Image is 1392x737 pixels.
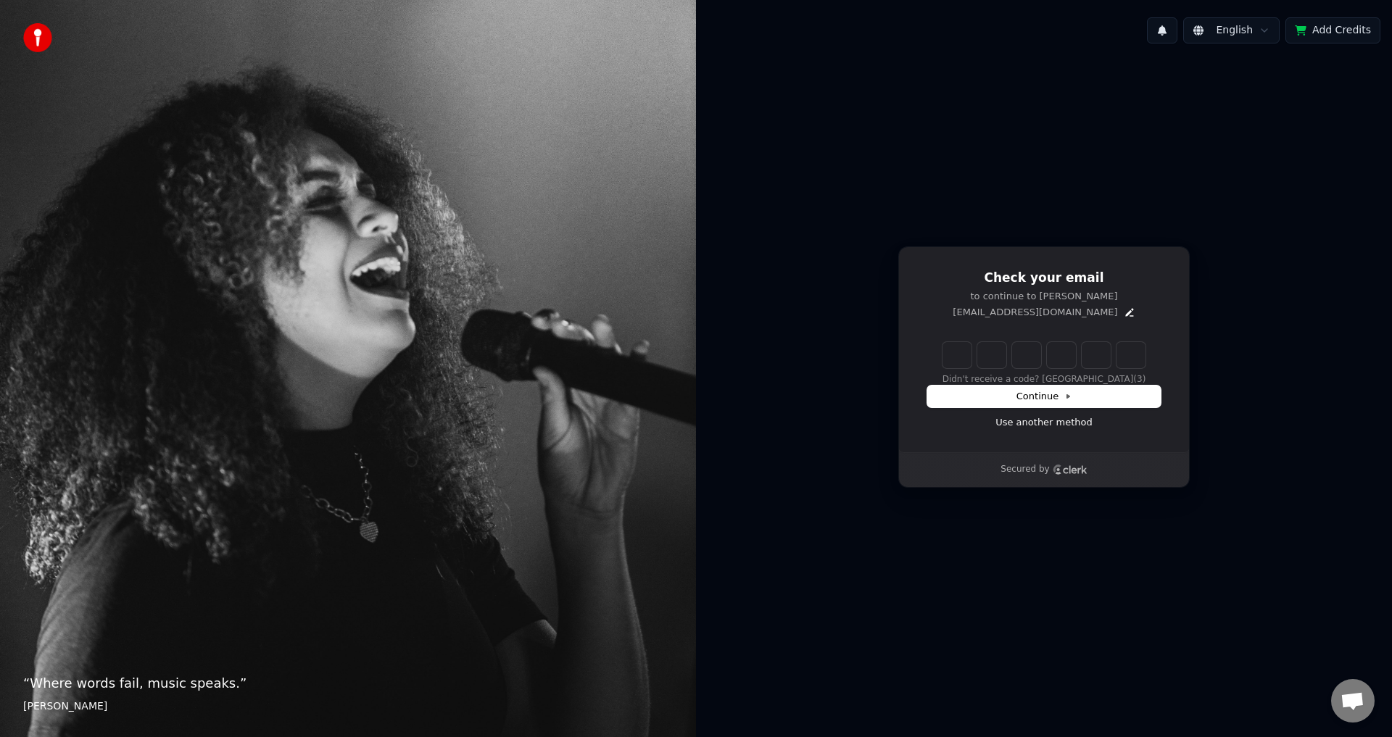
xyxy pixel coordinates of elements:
[942,342,1174,368] input: Enter verification code
[1124,307,1135,318] button: Edit
[1016,390,1072,403] span: Continue
[1331,679,1375,723] div: Open chat
[927,290,1161,303] p: to continue to [PERSON_NAME]
[1000,464,1049,475] p: Secured by
[23,673,673,694] p: “ Where words fail, music speaks. ”
[23,699,673,714] footer: [PERSON_NAME]
[1053,465,1087,475] a: Clerk logo
[953,306,1117,319] p: [EMAIL_ADDRESS][DOMAIN_NAME]
[927,270,1161,287] h1: Check your email
[927,386,1161,407] button: Continue
[23,23,52,52] img: youka
[995,416,1093,429] a: Use another method
[1285,17,1380,43] button: Add Credits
